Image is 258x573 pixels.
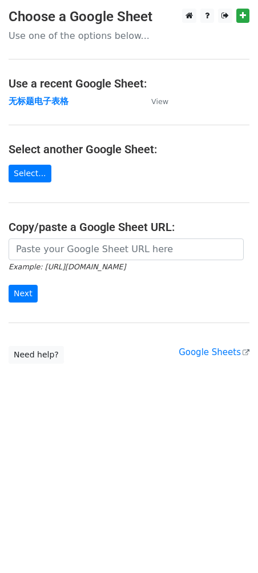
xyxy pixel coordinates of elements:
[9,30,249,42] p: Use one of the options below...
[179,347,249,357] a: Google Sheets
[9,220,249,234] h4: Copy/paste a Google Sheet URL:
[140,96,168,106] a: View
[9,142,249,156] h4: Select another Google Sheet:
[9,262,126,271] small: Example: [URL][DOMAIN_NAME]
[9,238,244,260] input: Paste your Google Sheet URL here
[9,77,249,90] h4: Use a recent Google Sheet:
[9,346,64,364] a: Need help?
[151,97,168,106] small: View
[9,96,68,106] a: 无标题电子表格
[9,165,51,182] a: Select...
[9,9,249,25] h3: Choose a Google Sheet
[9,285,38,303] input: Next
